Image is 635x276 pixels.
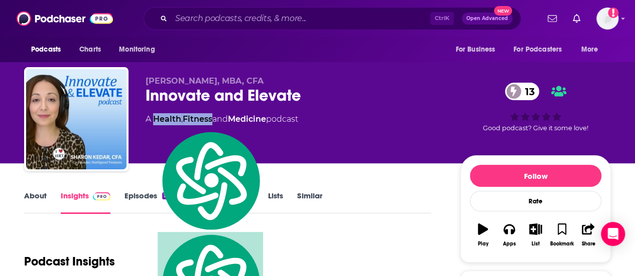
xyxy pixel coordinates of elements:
span: For Business [455,43,495,57]
span: Charts [79,43,101,57]
button: List [523,217,549,253]
a: Medicine [228,114,266,124]
img: Innovate and Elevate [26,69,126,169]
span: More [581,43,598,57]
img: Podchaser Pro [93,192,110,200]
svg: Add a profile image [608,8,618,18]
img: User Profile [596,8,618,30]
a: Similar [297,191,322,214]
h1: Podcast Insights [24,254,115,269]
a: Episodes18 [124,191,171,214]
div: Search podcasts, credits, & more... [144,7,521,30]
span: Monitoring [119,43,155,57]
div: Apps [503,241,516,247]
span: 13 [515,83,540,100]
input: Search podcasts, credits, & more... [171,11,430,27]
span: Open Advanced [466,16,508,21]
div: List [532,241,540,247]
button: Play [470,217,496,253]
div: Open Intercom Messenger [601,222,625,246]
button: open menu [574,40,611,59]
img: logo.svg [158,129,263,232]
button: Share [575,217,601,253]
a: About [24,191,47,214]
div: Play [478,241,488,247]
a: Show notifications dropdown [569,10,584,27]
a: Lists [268,191,283,214]
span: New [494,6,512,16]
a: Charts [73,40,107,59]
a: 13 [505,83,540,100]
button: open menu [24,40,74,59]
a: Show notifications dropdown [544,10,561,27]
a: Health [153,114,181,124]
span: [PERSON_NAME], MBA, CFA [146,76,264,86]
div: Share [581,241,595,247]
img: Podchaser - Follow, Share and Rate Podcasts [17,9,113,28]
div: Rate [470,191,601,211]
span: Podcasts [31,43,61,57]
span: Ctrl K [430,12,454,25]
div: Bookmark [550,241,574,247]
span: , [181,114,183,124]
a: InsightsPodchaser Pro [61,191,110,214]
button: Open AdvancedNew [462,13,513,25]
div: 13Good podcast? Give it some love! [460,76,611,138]
button: Show profile menu [596,8,618,30]
button: open menu [112,40,168,59]
button: Follow [470,165,601,187]
span: Good podcast? Give it some love! [483,124,588,132]
button: open menu [448,40,507,59]
button: Bookmark [549,217,575,253]
span: Logged in as Ashley_Beenen [596,8,618,30]
button: open menu [507,40,576,59]
span: and [212,114,228,124]
span: For Podcasters [514,43,562,57]
div: A podcast [146,113,298,125]
a: Fitness [183,114,212,124]
button: Apps [496,217,522,253]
